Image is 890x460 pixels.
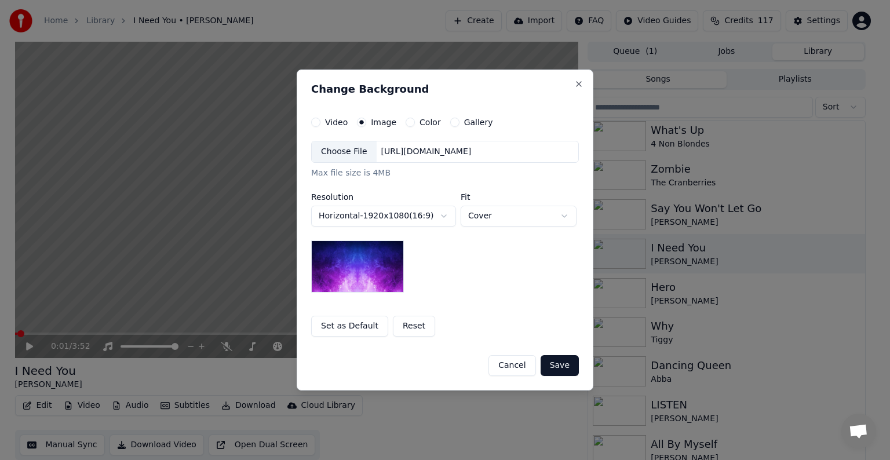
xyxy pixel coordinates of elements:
label: Gallery [464,118,493,126]
button: Set as Default [311,316,388,337]
button: Cancel [488,355,535,376]
label: Color [420,118,441,126]
div: Max file size is 4MB [311,167,579,179]
label: Resolution [311,193,456,201]
div: [URL][DOMAIN_NAME] [377,146,476,158]
label: Image [371,118,396,126]
button: Reset [393,316,435,337]
label: Fit [461,193,577,201]
label: Video [325,118,348,126]
button: Save [541,355,579,376]
div: Choose File [312,141,377,162]
h2: Change Background [311,84,579,94]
